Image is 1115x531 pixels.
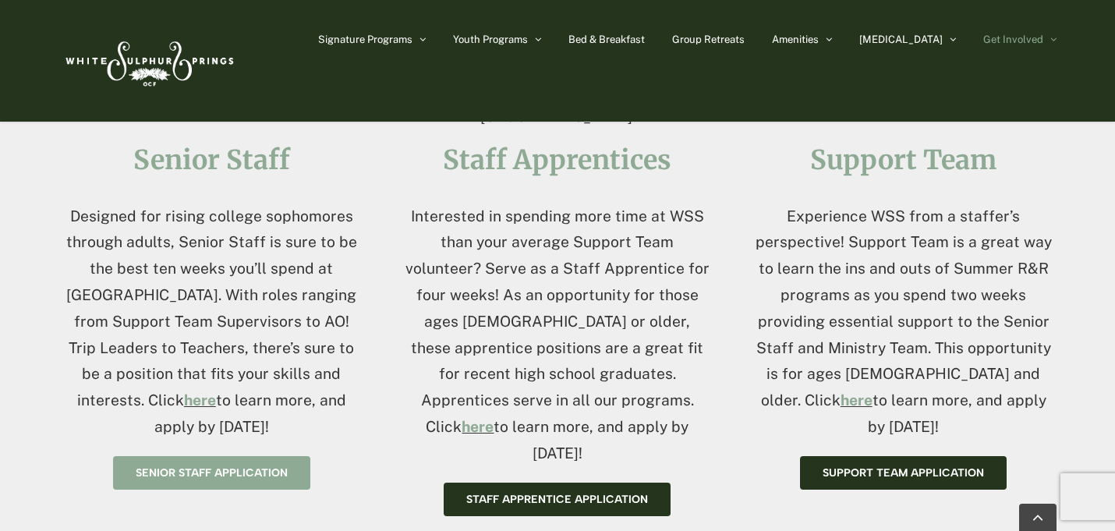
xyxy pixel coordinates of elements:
[800,456,1007,490] a: Support Team Application
[318,34,412,44] span: Signature Programs
[184,391,216,409] a: here
[113,456,310,490] a: Senior Staff application
[462,418,494,435] a: here
[823,466,984,480] span: Support Team Application
[136,466,288,480] span: Senior Staff application
[443,143,671,176] a: Staff Apprentices
[133,143,290,176] a: Senior Staff
[453,34,528,44] span: Youth Programs
[672,34,745,44] span: Group Retreats
[405,204,711,467] p: Interested in spending more time at WSS than your average Support Team volunteer? Serve as a Staf...
[750,204,1057,441] p: Experience WSS from a staffer’s perspective! Support Team is a great way to learn the ins and out...
[58,24,238,97] img: White Sulphur Springs Logo
[466,493,648,506] span: Staff Apprentice application
[772,34,819,44] span: Amenities
[810,143,996,176] a: Support Team
[568,34,645,44] span: Bed & Breakfast
[444,483,671,516] a: Staff Apprentice application
[841,391,873,409] a: here
[859,34,943,44] span: [MEDICAL_DATA]
[58,204,365,441] p: Designed for rising college sophomores through adults, Senior Staff is sure to be the best ten we...
[983,34,1043,44] span: Get Involved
